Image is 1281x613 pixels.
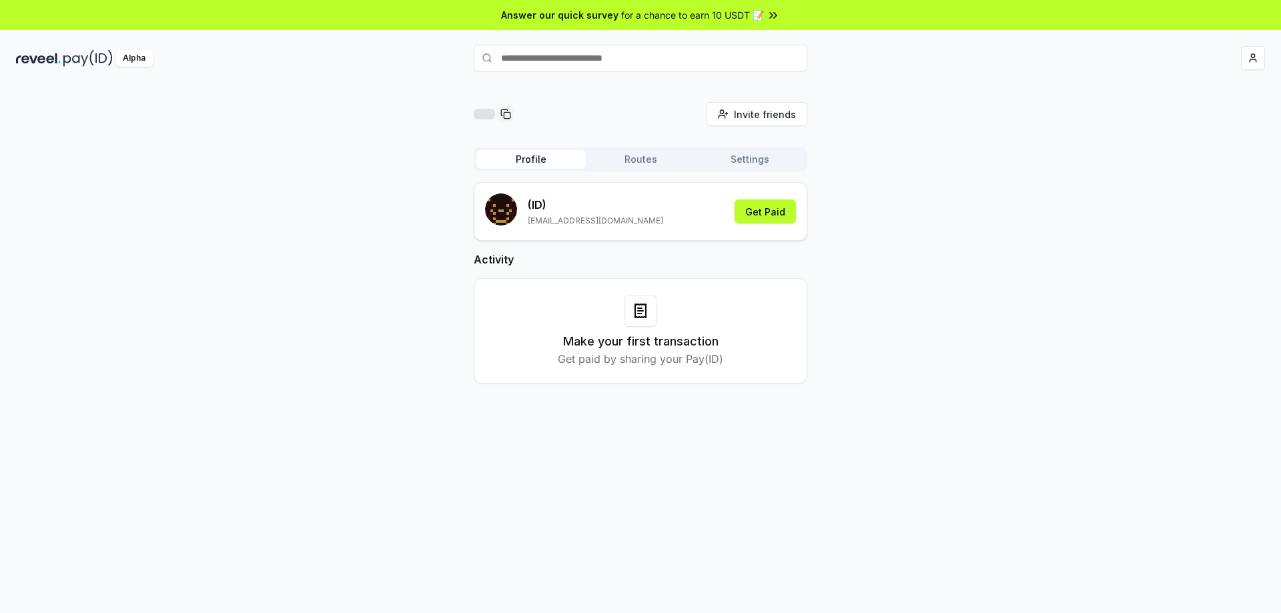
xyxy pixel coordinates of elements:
[115,50,153,67] div: Alpha
[528,197,663,213] p: (ID)
[735,199,796,223] button: Get Paid
[63,50,113,67] img: pay_id
[16,50,61,67] img: reveel_dark
[558,351,723,367] p: Get paid by sharing your Pay(ID)
[586,150,695,169] button: Routes
[621,8,764,22] span: for a chance to earn 10 USDT 📝
[474,251,807,267] h2: Activity
[563,332,719,351] h3: Make your first transaction
[528,215,663,226] p: [EMAIL_ADDRESS][DOMAIN_NAME]
[695,150,805,169] button: Settings
[476,150,586,169] button: Profile
[501,8,618,22] span: Answer our quick survey
[734,107,796,121] span: Invite friends
[707,102,807,126] button: Invite friends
